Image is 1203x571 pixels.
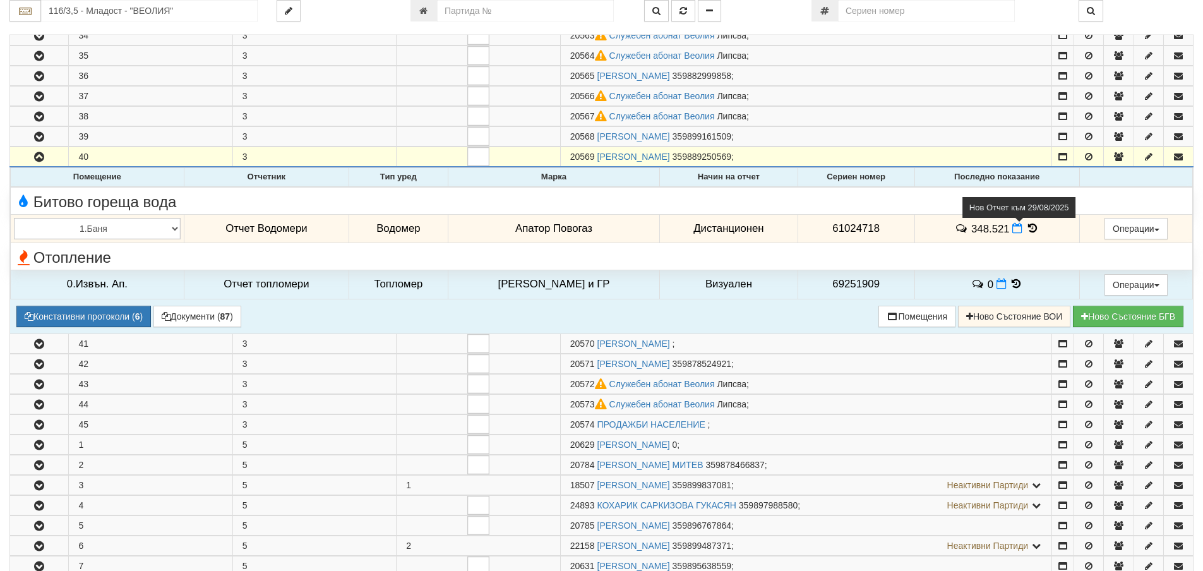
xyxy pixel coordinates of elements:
span: Партида № [570,561,595,571]
td: 5 [232,475,396,495]
td: ; [560,46,1051,66]
a: [PERSON_NAME] [597,520,670,531]
td: ; [560,536,1051,555]
span: 359899161509 [673,131,731,141]
span: 359896767864 [673,520,731,531]
b: 87 [220,311,230,322]
span: Партида № [570,152,595,162]
td: Апатор Повогаз [448,214,659,243]
td: 36 [69,66,232,86]
td: ; [560,394,1051,414]
td: 5 [69,515,232,535]
button: Операции [1104,274,1168,296]
a: [PERSON_NAME] [597,440,670,450]
span: Неактивни Партиди [947,500,1029,510]
td: 34 [69,26,232,45]
i: Нов Отчет към 29/08/2025 [1012,223,1022,234]
th: Отчетник [184,168,349,187]
span: 69251909 [832,278,880,290]
td: Дистанционен [660,214,798,243]
span: 359895638559 [673,561,731,571]
b: 6 [135,311,140,322]
span: Партида № [570,111,609,121]
th: Сериен номер [798,168,914,187]
a: [PERSON_NAME] [597,541,670,551]
span: 359899487371 [673,541,731,551]
span: Партида № [570,91,609,101]
span: Партида № [570,339,595,349]
span: Отчет Водомери [225,222,307,234]
td: 3 [232,66,396,86]
td: 5 [232,515,396,535]
th: Начин на отчет [660,168,798,187]
td: 41 [69,334,232,353]
span: Партида № [570,440,595,450]
span: 0 [988,278,993,290]
span: Партида № [570,30,609,40]
td: ; [560,354,1051,373]
td: Топломер [349,270,448,299]
span: Партида № [570,71,595,81]
span: Липсва [717,399,746,409]
span: 359882999858 [673,71,731,81]
button: Помещения [878,306,955,327]
td: Водомер [349,214,448,243]
a: [PERSON_NAME] [597,71,670,81]
td: 5 [232,435,396,454]
td: ; [560,475,1051,495]
a: Служебен абонат Веолия [609,399,715,409]
th: Помещение [11,168,184,187]
td: ; [560,66,1051,86]
td: 3 [232,354,396,373]
th: Марка [448,168,659,187]
span: Отчет топломери [224,278,309,290]
a: Служебен абонат Веолия [609,379,715,389]
td: 3 [232,127,396,147]
span: Липсва [717,379,746,389]
span: 1 [406,480,411,490]
td: ; [560,515,1051,535]
i: Нов Отчет към 29/08/2025 [997,279,1007,289]
a: [PERSON_NAME] [597,359,670,369]
td: [PERSON_NAME] и ГР [448,270,659,299]
button: Документи (87) [153,306,241,327]
td: ; [560,147,1051,167]
a: Служебен абонат Веолия [609,51,715,61]
td: 1 [69,435,232,454]
button: Ново Състояние ВОИ [958,306,1070,327]
span: Партида № [570,359,595,369]
td: 3 [232,87,396,106]
span: Отопление [14,249,111,266]
span: 2 [406,541,411,551]
td: Визуален [660,270,798,299]
span: 359878524921 [673,359,731,369]
span: История на забележките [955,222,971,234]
span: Партида № [570,51,609,61]
th: Тип уред [349,168,448,187]
td: ; [560,414,1051,434]
a: КОХАРИК САРКИЗОВА ГУКАСЯН [597,500,736,510]
span: Липсва [717,111,746,121]
td: ; [560,26,1051,45]
span: 0 [673,440,678,450]
th: Последно показание [914,168,1079,187]
a: Служебен абонат Веолия [609,111,715,121]
span: 348.521 [971,222,1010,234]
span: Липсва [717,91,746,101]
td: ; [560,87,1051,106]
td: ; [560,107,1051,126]
td: 3 [232,374,396,394]
td: 3 [232,46,396,66]
td: ; [560,374,1051,394]
td: 35 [69,46,232,66]
a: Служебен абонат Веолия [609,91,715,101]
td: 40 [69,147,232,167]
td: 2 [69,455,232,474]
span: История на показанията [1009,278,1023,290]
span: Партида № [570,131,595,141]
td: 3 [232,394,396,414]
a: [PERSON_NAME] [597,339,670,349]
span: Партида № [570,419,595,430]
td: 3 [232,334,396,353]
a: [PERSON_NAME] [597,152,670,162]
